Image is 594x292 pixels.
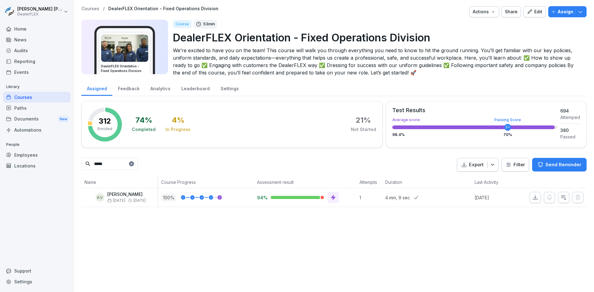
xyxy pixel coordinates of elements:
p: [PERSON_NAME] [107,192,146,197]
div: 4 % [172,116,184,124]
button: Actions [469,6,499,17]
a: Audits [3,45,71,56]
a: News [3,34,71,45]
p: People [3,140,71,150]
p: 94% [257,195,266,201]
p: Course Progress [161,179,251,185]
p: [PERSON_NAME] [PERSON_NAME] [17,6,62,12]
p: / [103,6,105,11]
div: Test Results [392,108,557,113]
p: 53 min [203,21,215,27]
a: Assigned [81,80,112,96]
a: Locations [3,160,71,171]
button: Send Reminder [532,158,587,171]
a: Paths [3,103,71,113]
div: 74 % [136,116,152,124]
a: Settings [3,276,71,287]
a: Employees [3,150,71,160]
p: Name [84,179,155,185]
span: [DATE] [133,198,146,203]
div: 70 % [503,133,512,137]
div: Share [505,8,518,15]
p: We’re excited to have you on the team! This course will walk you through everything you need to k... [173,47,582,76]
div: 694 [560,108,580,114]
p: DealerFLEX Orientation - Fixed Operations Division [173,30,582,45]
div: Edit [527,8,542,15]
a: Automations [3,125,71,135]
div: 98.4 % [392,133,557,137]
img: v4gv5ils26c0z8ite08yagn2.png [101,35,148,62]
p: Export [469,161,484,168]
div: Actions [473,8,496,15]
button: Assign [548,6,587,17]
button: Filter [502,158,529,171]
p: Assessment result [257,179,353,185]
button: Edit [523,6,546,17]
a: Events [3,67,71,78]
div: Average score [392,118,557,122]
div: Filter [506,162,525,168]
p: Duration [385,179,411,185]
p: [DATE] [475,194,519,201]
div: New [58,116,69,123]
p: Assign [557,8,573,15]
p: 4 min, 9 sec [385,194,414,201]
a: Home [3,23,71,34]
a: Courses [3,92,71,103]
p: Attempts [359,179,379,185]
div: 21 % [356,116,371,124]
a: Courses [81,6,99,11]
div: Not Started [351,126,376,133]
a: DealerFLEX Orientation - Fixed Operations Division [108,6,218,11]
p: Send Reminder [545,161,581,168]
button: Share [501,6,521,17]
div: Passing Score [494,118,521,122]
a: Reporting [3,56,71,67]
a: Settings [215,80,244,96]
div: 380 [560,127,580,133]
p: 312 [99,117,111,125]
div: Passed [560,133,580,140]
div: Course [173,20,192,28]
span: [DATE] [107,198,125,203]
p: DealerFLEX [17,12,62,16]
p: Last Activity [475,179,516,185]
a: Leaderboard [176,80,215,96]
div: Documents [3,113,71,125]
a: DocumentsNew [3,113,71,125]
a: Feedback [112,80,145,96]
p: Enrolled [97,126,112,132]
div: In Progress [166,126,191,133]
h3: DealerFLEX Orientation - Fixed Operations Division [101,64,148,73]
div: Completed [132,126,156,133]
button: Export [457,158,498,172]
a: Analytics [145,80,176,96]
div: KV [96,193,104,202]
p: Library [3,82,71,92]
p: 100 % [161,194,176,201]
div: Support [3,265,71,276]
p: 1 [359,194,382,201]
div: Attemped [560,114,580,121]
